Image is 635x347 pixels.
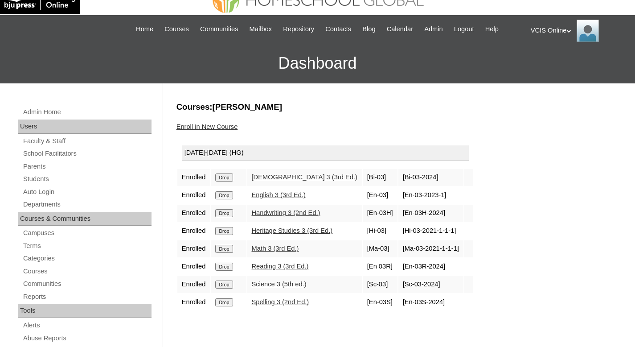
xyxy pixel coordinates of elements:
a: Courses [160,24,193,34]
div: Users [18,120,152,134]
input: Drop [215,245,233,253]
td: [En-03R-2024] [398,258,463,275]
a: Parents [22,161,152,172]
span: Calendar [387,24,413,34]
td: [En-03-2023-1] [398,187,463,204]
td: Enrolled [177,223,210,240]
a: English 3 (3rd Ed.) [252,191,306,198]
a: Logout [450,24,479,34]
a: Departments [22,199,152,210]
td: Enrolled [177,240,210,257]
input: Drop [215,263,233,271]
h3: Dashboard [4,43,631,83]
td: [En-03H-2024] [398,205,463,222]
a: Home [131,24,158,34]
a: School Facilitators [22,148,152,159]
img: VCIS Online Admin [577,20,599,42]
a: Repository [279,24,319,34]
a: Alerts [22,320,152,331]
td: [En-03S-2024] [398,294,463,311]
span: Courses [164,24,189,34]
td: Enrolled [177,294,210,311]
input: Drop [215,298,233,306]
td: [Ma-03] [363,240,397,257]
a: Abuse Reports [22,333,152,344]
a: Help [481,24,503,34]
td: Enrolled [177,205,210,222]
div: Tools [18,304,152,318]
input: Drop [215,209,233,217]
span: Help [485,24,499,34]
td: [En-03] [363,187,397,204]
a: Admin [420,24,447,34]
span: Mailbox [250,24,272,34]
td: [En 03R] [363,258,397,275]
a: Campuses [22,227,152,239]
td: [Hi-03] [363,223,397,240]
a: Heritage Studies 3 (3rd Ed.) [252,227,333,234]
a: Reading 3 (3rd Ed.) [252,263,309,270]
a: Terms [22,240,152,252]
td: [Bi-03] [363,169,397,186]
a: Students [22,173,152,185]
span: Repository [283,24,314,34]
a: Mailbox [245,24,277,34]
a: Enroll in New Course [176,123,238,130]
td: Enrolled [177,169,210,186]
span: Admin [424,24,443,34]
a: Courses [22,266,152,277]
div: Courses & Communities [18,212,152,226]
input: Drop [215,281,233,289]
td: Enrolled [177,258,210,275]
a: Auto Login [22,186,152,198]
td: Enrolled [177,276,210,293]
a: Categories [22,253,152,264]
a: Math 3 (3rd Ed.) [252,245,299,252]
a: Contacts [321,24,356,34]
span: Home [136,24,153,34]
span: Contacts [325,24,351,34]
a: Handwriting 3 (2nd Ed.) [252,209,320,216]
a: Communities [196,24,243,34]
td: [En-03H] [363,205,397,222]
span: Logout [454,24,474,34]
td: [Sc-03] [363,276,397,293]
input: Drop [215,227,233,235]
td: [En-03S] [363,294,397,311]
td: [Bi-03-2024] [398,169,463,186]
td: [Sc-03-2024] [398,276,463,293]
a: Faculty & Staff [22,136,152,147]
a: Reports [22,291,152,302]
div: [DATE]-[DATE] (HG) [182,145,469,161]
input: Drop [215,191,233,199]
a: [DEMOGRAPHIC_DATA] 3 (3rd Ed.) [252,173,357,181]
div: VCIS Online [531,20,626,42]
span: Communities [200,24,238,34]
span: Blog [362,24,375,34]
a: Science 3 (5th ed.) [252,281,307,288]
a: Admin Home [22,107,152,118]
a: Blog [358,24,380,34]
a: Communities [22,278,152,289]
td: [Ma-03-2021-1-1-1] [398,240,463,257]
input: Drop [215,173,233,182]
a: Calendar [382,24,418,34]
td: Enrolled [177,187,210,204]
a: Spelling 3 (2nd Ed.) [252,298,309,306]
h3: Courses:[PERSON_NAME] [176,101,618,113]
td: [Hi-03-2021-1-1-1] [398,223,463,240]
